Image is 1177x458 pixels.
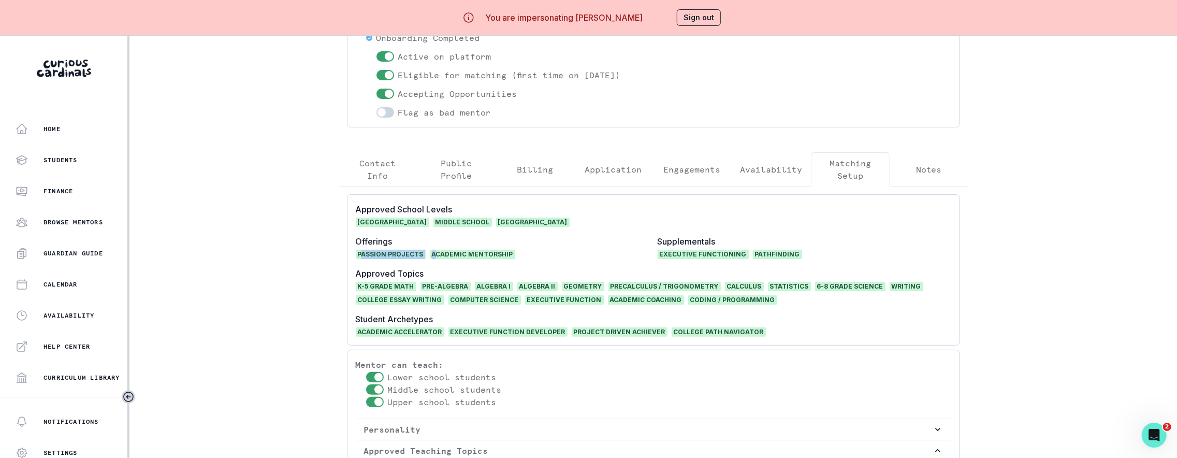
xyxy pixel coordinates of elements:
p: Availability [43,311,94,320]
span: Passion Projects [356,250,426,259]
img: Curious Cardinals Logo [37,60,91,77]
p: Calendar [43,280,78,289]
span: Computer Science [448,295,521,305]
span: 6-8 Grade Science [815,282,885,291]
p: Availability [740,163,802,176]
span: Pre-Algebra [420,282,471,291]
p: Lower school students [388,371,497,383]
p: Student Archetypes [356,313,951,325]
p: Contact Info [347,157,409,182]
p: Engagements [663,163,720,176]
p: Application [585,163,642,176]
span: ACADEMIC ACCELERATOR [356,327,444,337]
p: Students [43,156,78,164]
p: Supplementals [658,235,951,248]
p: Active on platform [398,50,491,63]
p: Eligible for matching (first time on [DATE]) [398,69,621,81]
span: Academic Mentorship [430,250,515,259]
p: Approved Topics [356,267,951,280]
span: [GEOGRAPHIC_DATA] [496,218,570,227]
p: Offerings [356,235,649,248]
span: 2 [1163,423,1171,431]
p: Onboarding Completed [376,32,480,44]
span: COLLEGE PATH NAVIGATOR [672,327,766,337]
button: Sign out [677,9,721,26]
p: Approved School Levels [356,203,649,216]
span: [GEOGRAPHIC_DATA] [356,218,429,227]
span: K-5 Grade Math [356,282,416,291]
p: Home [43,125,61,133]
p: Mentor can teach: [356,359,951,371]
span: Pathfinding [753,250,802,259]
span: Geometry [562,282,604,291]
span: EXECUTIVE FUNCTION DEVELOPER [448,327,568,337]
p: Finance [43,187,73,195]
span: Statistics [768,282,811,291]
span: PROJECT DRIVEN ACHIEVER [572,327,667,337]
p: Guardian Guide [43,249,103,257]
span: Executive Functioning [658,250,749,259]
span: Academic Coaching [608,295,684,305]
p: Middle school students [388,383,502,396]
p: You are impersonating [PERSON_NAME] [485,11,643,24]
span: Coding / Programming [688,295,777,305]
span: Writing [890,282,923,291]
p: Help Center [43,342,90,351]
span: Algebra II [517,282,558,291]
button: Personality [356,419,951,440]
p: Upper school students [388,396,497,408]
span: Precalculus / Trigonometry [608,282,721,291]
span: Middle School [433,218,492,227]
p: Matching Setup [820,157,881,182]
p: Billing [517,163,553,176]
p: Public Profile [426,157,487,182]
span: College Essay Writing [356,295,444,305]
span: Calculus [725,282,764,291]
p: Browse Mentors [43,218,103,226]
p: Flag as bad mentor [398,106,491,119]
button: Toggle sidebar [122,390,135,404]
p: Notes [916,163,942,176]
p: Settings [43,449,78,457]
p: Approved Teaching Topics [364,445,933,457]
span: Algebra I [475,282,513,291]
span: Executive Function [525,295,604,305]
iframe: Intercom live chat [1142,423,1167,448]
p: Curriculum Library [43,374,120,382]
p: Accepting Opportunities [398,88,517,100]
p: Notifications [43,418,99,426]
p: Personality [364,423,933,436]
